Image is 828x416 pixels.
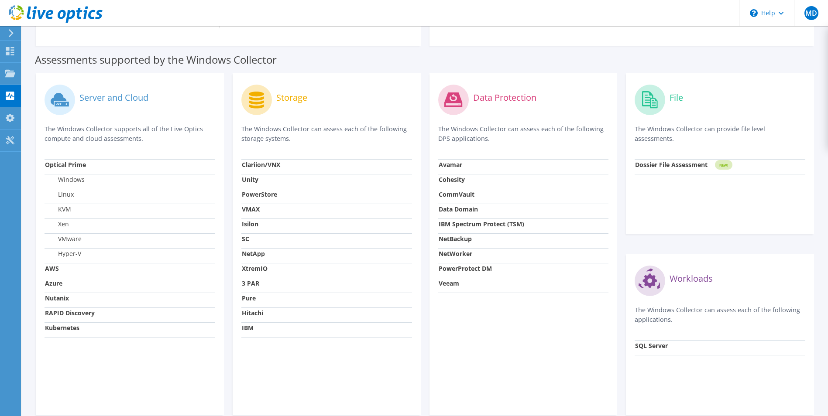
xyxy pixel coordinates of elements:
label: KVM [45,205,71,214]
strong: CommVault [439,190,474,198]
strong: NetWorker [439,249,472,258]
svg: \n [750,9,758,17]
strong: Unity [242,175,258,184]
label: VMware [45,235,82,243]
p: The Windows Collector can assess each of the following DPS applications. [438,124,609,143]
span: MD [804,6,818,20]
label: Workloads [670,274,713,283]
strong: IBM [242,324,254,332]
strong: XtremIO [242,264,268,273]
label: Windows [45,175,85,184]
strong: Nutanix [45,294,69,302]
label: Linux [45,190,74,199]
strong: Optical Prime [45,160,86,169]
label: Xen [45,220,69,228]
strong: Hitachi [242,309,263,317]
p: The Windows Collector can assess each of the following applications. [635,305,805,324]
label: File [670,93,683,102]
strong: SC [242,235,249,243]
label: Server and Cloud [79,93,148,102]
label: Data Protection [473,93,536,102]
label: Storage [276,93,307,102]
strong: Veeam [439,279,459,287]
strong: PowerProtect DM [439,264,492,273]
label: Assessments supported by the Windows Collector [35,55,277,64]
strong: RAPID Discovery [45,309,95,317]
p: The Windows Collector can provide file level assessments. [635,124,805,143]
strong: 3 PAR [242,279,259,287]
strong: Dossier File Assessment [635,160,708,169]
strong: Clariion/VNX [242,160,280,169]
strong: Avamar [439,160,462,169]
strong: VMAX [242,205,260,213]
p: The Windows Collector supports all of the Live Optics compute and cloud assessments. [45,124,215,143]
strong: SQL Server [635,341,668,350]
strong: PowerStore [242,190,277,198]
strong: AWS [45,264,59,273]
strong: Cohesity [439,175,465,184]
strong: Azure [45,279,62,287]
strong: NetBackup [439,235,472,243]
strong: Data Domain [439,205,478,213]
p: The Windows Collector can assess each of the following storage systems. [241,124,412,143]
strong: IBM Spectrum Protect (TSM) [439,220,524,228]
tspan: NEW! [719,163,728,167]
strong: Kubernetes [45,324,79,332]
strong: Isilon [242,220,258,228]
label: Hyper-V [45,249,81,258]
strong: NetApp [242,249,265,258]
strong: Pure [242,294,256,302]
